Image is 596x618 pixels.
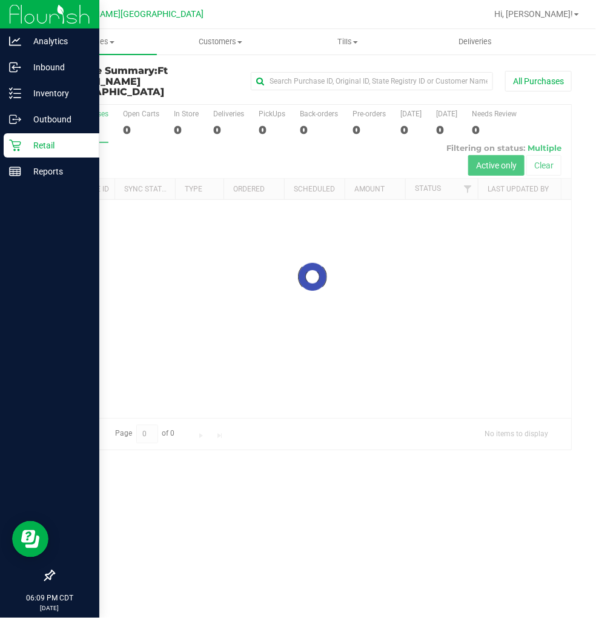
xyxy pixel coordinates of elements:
[9,61,21,73] inline-svg: Inbound
[53,65,168,98] span: Ft [PERSON_NAME][GEOGRAPHIC_DATA]
[9,165,21,178] inline-svg: Reports
[44,9,204,19] span: Ft [PERSON_NAME][GEOGRAPHIC_DATA]
[9,139,21,151] inline-svg: Retail
[12,521,48,557] iframe: Resource center
[21,138,94,153] p: Retail
[9,35,21,47] inline-svg: Analytics
[494,9,573,19] span: Hi, [PERSON_NAME]!
[157,36,284,47] span: Customers
[5,593,94,603] p: 06:09 PM CDT
[285,36,411,47] span: Tills
[21,112,94,127] p: Outbound
[157,29,285,55] a: Customers
[443,36,509,47] span: Deliveries
[21,60,94,75] p: Inbound
[9,87,21,99] inline-svg: Inventory
[251,72,493,90] input: Search Purchase ID, Original ID, State Registry ID or Customer Name...
[412,29,540,55] a: Deliveries
[53,65,226,98] h3: Purchase Summary:
[5,603,94,613] p: [DATE]
[21,86,94,101] p: Inventory
[9,113,21,125] inline-svg: Outbound
[284,29,412,55] a: Tills
[21,164,94,179] p: Reports
[21,34,94,48] p: Analytics
[505,71,572,91] button: All Purchases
